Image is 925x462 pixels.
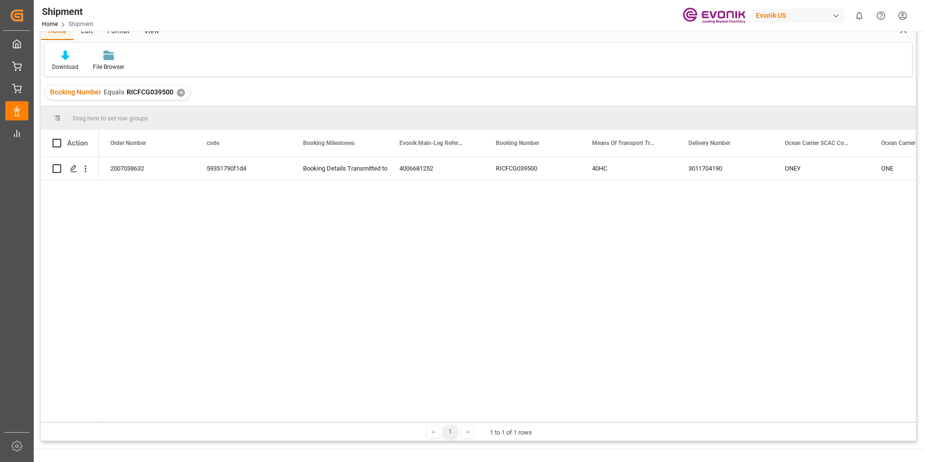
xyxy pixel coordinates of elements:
span: Delivery Number [688,140,730,146]
div: 3011704190 [677,157,773,180]
div: ✕ [177,89,185,97]
span: code [207,140,219,146]
div: Edit [74,24,100,40]
div: RICFCG039500 [484,157,581,180]
button: Help Center [870,5,892,26]
div: Home [41,24,74,40]
button: Evonik US [752,6,848,25]
span: Booking Number [50,88,101,96]
div: 40HC [581,157,677,180]
span: Evonik Main-Leg Reference [399,140,464,146]
div: 59351790f1d4 [195,157,291,180]
div: View [137,24,166,40]
div: Evonik US [752,9,845,23]
button: show 0 new notifications [848,5,870,26]
div: Shipment [42,4,93,19]
a: Home [42,21,58,27]
div: 4006681252 [388,157,484,180]
span: Drag here to set row groups [73,115,148,122]
span: Equals [104,88,124,96]
span: Ocean Carrier SCAC Code [785,140,849,146]
span: Booking Milestones [303,140,355,146]
div: 2007038632 [99,157,195,180]
span: Means Of Transport Translation [592,140,657,146]
div: 1 [444,426,456,438]
div: ONEY [773,157,870,180]
span: Order Number [110,140,146,146]
div: Press SPACE to select this row. [41,157,99,180]
span: Booking Number [496,140,539,146]
div: Action [67,139,88,147]
div: Format [100,24,137,40]
span: RICFCG039500 [127,88,173,96]
div: File Browser [93,63,124,71]
img: Evonik-brand-mark-Deep-Purple-RGB.jpeg_1700498283.jpeg [683,7,745,24]
div: Booking Details Transmitted to SAP [303,158,376,180]
div: Download [52,63,79,71]
div: 1 to 1 of 1 rows [490,428,532,437]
